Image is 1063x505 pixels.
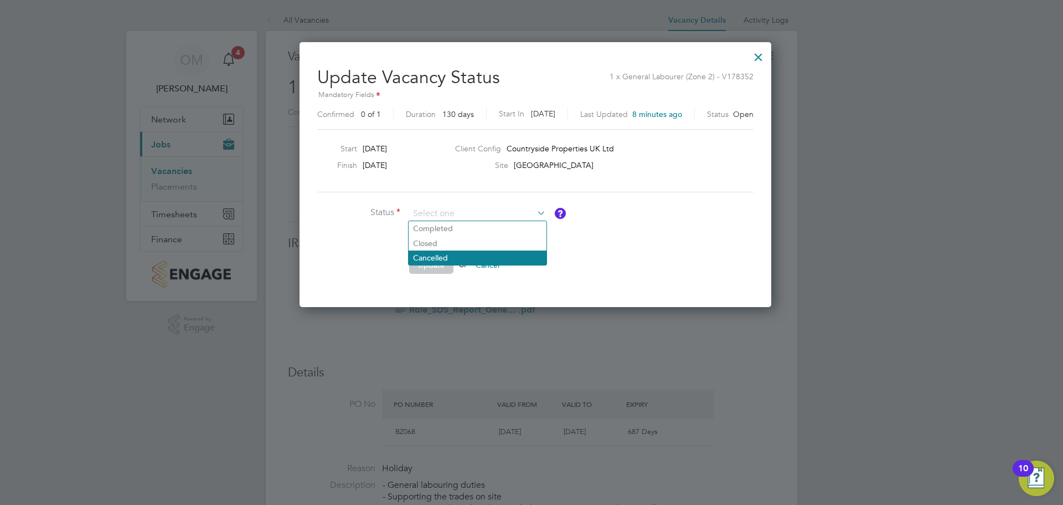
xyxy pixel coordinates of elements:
[313,160,357,170] label: Finish
[1019,461,1054,496] button: Open Resource Center, 10 new notifications
[555,208,566,219] button: Vacancy Status Definitions
[409,206,546,222] input: Select one
[409,251,546,265] li: Cancelled
[317,89,754,101] div: Mandatory Fields
[317,58,754,125] h2: Update Vacancy Status
[361,109,381,119] span: 0 of 1
[1018,468,1028,483] div: 10
[363,160,387,170] span: [DATE]
[580,109,628,119] label: Last Updated
[317,109,354,119] label: Confirmed
[499,107,524,121] label: Start In
[442,109,474,119] span: 130 days
[363,144,387,154] span: [DATE]
[507,144,614,154] span: Countryside Properties UK Ltd
[317,256,649,285] li: or
[313,144,357,154] label: Start
[455,160,508,170] label: Site
[632,109,682,119] span: 8 minutes ago
[514,160,594,170] span: [GEOGRAPHIC_DATA]
[409,236,546,251] li: Closed
[531,109,555,119] span: [DATE]
[406,109,436,119] label: Duration
[707,109,729,119] label: Status
[610,66,754,81] span: 1 x General Labourer (Zone 2) - V178352
[409,221,546,236] li: Completed
[317,207,400,218] label: Status
[455,144,501,154] label: Client Config
[733,109,754,119] span: Open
